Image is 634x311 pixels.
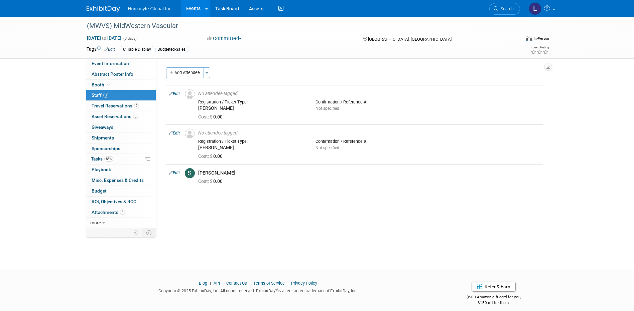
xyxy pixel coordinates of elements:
[86,207,156,218] a: Attachments3
[87,46,115,53] td: Tags
[86,143,156,154] a: Sponsorships
[198,99,305,105] div: Registration / Ticket Type:
[101,35,107,41] span: to
[86,197,156,207] a: ROI, Objectives & ROO
[226,281,247,286] a: Contact Us
[92,82,112,87] span: Booth
[86,80,156,90] a: Booth
[86,133,156,143] a: Shipments
[531,46,549,49] div: Event Rating
[86,165,156,175] a: Playbook
[131,228,142,237] td: Personalize Event Tab Strip
[128,6,171,11] span: Humacyte Global Inc
[91,156,113,162] span: Tasks
[85,20,510,32] div: (MWVS) MidWestern Vascular
[86,218,156,228] a: more
[185,168,195,178] img: S.jpg
[286,281,290,286] span: |
[92,188,107,194] span: Budget
[489,3,520,15] a: Search
[90,220,101,225] span: more
[198,179,213,184] span: Cost: $
[86,154,156,164] a: Tasks83%
[198,114,225,119] span: 0.00
[208,281,213,286] span: |
[472,282,516,292] a: Refer & Earn
[92,71,133,77] span: Abstract Poster Info
[185,89,195,99] img: Unassigned-User-Icon.png
[315,139,423,144] div: Confirmation / Reference #:
[291,281,317,286] a: Privacy Policy
[133,114,138,119] span: 5
[198,91,540,97] div: No attendee tagged
[86,175,156,186] a: Misc. Expenses & Credits
[166,67,204,78] button: Add Attendee
[214,281,220,286] a: API
[92,146,120,151] span: Sponsorships
[198,153,225,159] span: 0.00
[120,210,125,215] span: 3
[481,35,549,45] div: Event Format
[92,124,113,130] span: Giveaways
[275,288,278,291] sup: ®
[104,47,115,52] a: Edit
[440,290,548,305] div: $500 Amazon gift card for you,
[104,157,113,162] span: 83%
[169,131,180,135] a: Edit
[87,35,122,41] span: [DATE] [DATE]
[155,46,187,53] div: Budgeted-Sales
[498,6,514,11] span: Search
[86,69,156,79] a: Abstract Poster Info
[86,186,156,196] a: Budget
[529,2,541,15] img: Linda Hamilton
[368,37,452,42] span: [GEOGRAPHIC_DATA], [GEOGRAPHIC_DATA]
[221,281,225,286] span: |
[86,58,156,69] a: Event Information
[198,130,540,136] div: No attendee tagged
[87,6,120,12] img: ExhibitDay
[198,105,305,111] div: [PERSON_NAME]
[123,36,137,41] span: (3 days)
[199,281,207,286] a: Blog
[185,128,195,138] img: Unassigned-User-Icon.png
[315,99,423,105] div: Confirmation / Reference #:
[198,139,305,144] div: Registration / Ticket Type:
[198,170,540,176] div: [PERSON_NAME]
[440,300,548,306] div: $150 off for them.
[92,114,138,119] span: Asset Reservations
[92,61,129,66] span: Event Information
[103,93,108,98] span: 3
[526,36,532,41] img: Format-Inperson.png
[198,145,305,151] div: [PERSON_NAME]
[169,91,180,96] a: Edit
[92,103,139,108] span: Travel Reservations
[142,228,156,237] td: Toggle Event Tabs
[248,281,252,286] span: |
[315,106,339,111] span: Not specified
[121,46,153,53] div: 6' Table Display
[107,83,111,86] i: Booth reservation complete
[86,101,156,111] a: Travel Reservations2
[92,135,114,140] span: Shipments
[315,145,339,150] span: Not specified
[92,178,144,183] span: Misc. Expenses & Credits
[92,167,111,172] span: Playbook
[92,92,108,98] span: Staff
[253,281,285,286] a: Terms of Service
[87,286,430,294] div: Copyright © 2025 ExhibitDay, Inc. All rights reserved. ExhibitDay is a registered trademark of Ex...
[198,153,213,159] span: Cost: $
[86,122,156,132] a: Giveaways
[92,210,125,215] span: Attachments
[169,171,180,175] a: Edit
[198,114,213,119] span: Cost: $
[198,179,225,184] span: 0.00
[86,111,156,122] a: Asset Reservations5
[134,103,139,108] span: 2
[86,90,156,100] a: Staff3
[205,35,244,42] button: Committed
[92,199,136,204] span: ROI, Objectives & ROO
[533,36,549,41] div: In-Person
